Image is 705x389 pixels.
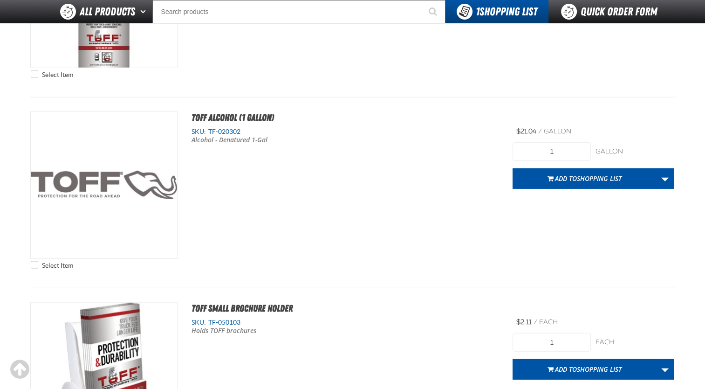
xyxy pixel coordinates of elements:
strong: 1 [476,5,479,18]
span: / [538,127,542,135]
span: TF-050103 [206,319,240,326]
div: gallon [595,147,674,156]
div: SKU: [192,318,499,327]
span: gallon [544,127,571,135]
span: Shopping List [577,365,622,374]
span: Shopping List [476,5,537,18]
input: Select Item [31,261,38,269]
: View Details of the TOFF Alcohol (1 Gallon) [31,112,177,258]
input: Product Quantity [513,142,591,161]
span: / [534,318,537,326]
input: Product Quantity [513,333,591,352]
a: TOFF Alcohol (1 Gallon) [192,112,274,123]
a: TOFF Small Brochure Holder [192,303,293,314]
p: Alcohol - Denatured 1-Gal [192,136,376,145]
span: Shopping List [577,174,622,183]
span: each [539,318,558,326]
div: each [595,338,674,347]
button: Add toShopping List [513,168,657,189]
span: Add to [555,365,622,374]
input: Select Item [31,70,38,78]
span: $21.04 [516,127,536,135]
a: More Actions [656,168,674,189]
div: Scroll to the top [9,359,30,380]
span: All Products [80,3,135,20]
span: TF-020302 [206,128,240,135]
button: Add toShopping List [513,359,657,380]
span: $2.11 [516,318,532,326]
a: More Actions [656,359,674,380]
span: Add to [555,174,622,183]
div: SKU: [192,127,499,136]
label: Select Item [31,261,73,270]
p: Holds TOFF brochures [192,326,376,335]
img: TOFF Alcohol (1 Gallon) [31,112,177,258]
label: Select Item [31,70,73,79]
